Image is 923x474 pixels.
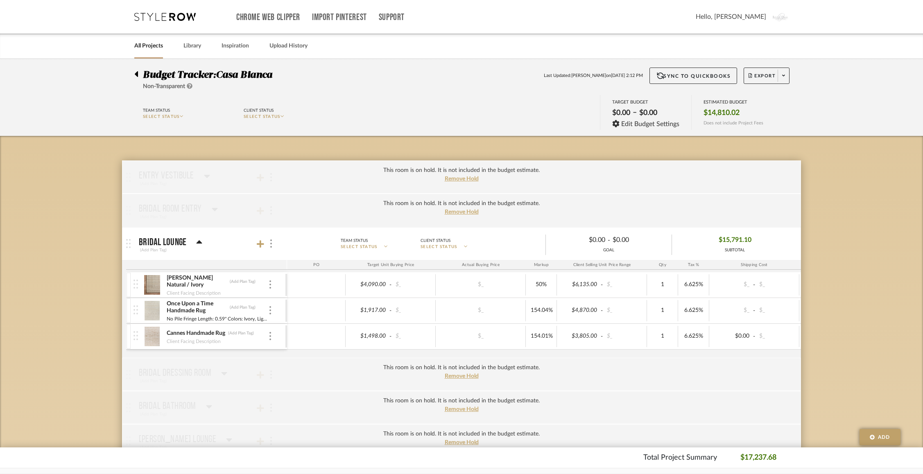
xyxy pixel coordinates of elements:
[388,332,393,341] span: -
[269,332,271,340] img: 3dots-v.svg
[610,106,633,120] div: $0.00
[393,330,433,342] div: $_
[445,373,479,379] span: Remove Hold
[712,279,752,291] div: $_
[528,305,554,316] div: 154.04%
[604,279,645,291] div: $_
[445,176,479,182] span: Remove Hold
[383,166,540,175] div: This room is on hold. It is not included in the budget estimate.
[142,275,162,295] img: bcca82c8-7618-4ae5-a5f7-fe8cb9546439_50x50.jpg
[757,330,797,342] div: $_
[681,330,706,342] div: 6.625%
[346,260,436,270] div: Target Unit Buying Price
[604,305,645,316] div: $_
[269,41,308,52] a: Upload History
[860,429,900,445] button: Add
[126,239,131,248] img: grip.svg
[393,305,433,316] div: $_
[421,244,457,250] span: SELECT STATUS
[166,337,221,345] div: Client Facing Description
[544,72,571,79] span: Last Updated:
[458,330,503,342] div: $_
[133,331,138,340] img: vertical-grip.svg
[436,260,526,270] div: Actual Buying Price
[445,440,479,445] span: Remove Hold
[383,199,540,208] div: This room is on hold. It is not included in the budget estimate.
[649,305,675,316] div: 1
[269,306,271,314] img: 3dots-v.svg
[606,72,611,79] span: on
[772,8,790,25] img: avatar
[712,305,752,316] div: $_
[649,279,675,291] div: 1
[143,115,180,119] span: SELECT STATUS
[528,330,554,342] div: 154.01%
[557,260,647,270] div: Client Selling Unit Price Range
[139,246,168,254] div: (Add Plan Tag)
[236,14,300,21] a: Chrome Web Clipper
[649,68,737,84] button: Sync to QuickBooks
[719,247,751,253] div: SUBTOTAL
[681,279,706,291] div: 6.625%
[744,68,790,84] button: Export
[216,70,272,80] span: Casa Bianca
[383,363,540,372] div: This room is on hold. It is not included in the budget estimate.
[678,260,709,270] div: Tax %
[604,330,645,342] div: $_
[740,452,776,463] p: $17,237.68
[704,108,740,117] span: $14,810.02
[222,41,249,52] a: Inspiration
[546,247,672,253] div: GOAL
[757,305,797,316] div: $_
[621,120,679,128] span: Edit Budget Settings
[143,70,216,80] span: Budget Tracker:
[341,237,368,244] div: Team Status
[388,281,393,289] span: -
[348,330,388,342] div: $1,498.00
[553,234,608,246] div: $0.00
[528,279,554,291] div: 50%
[599,281,604,289] span: -
[599,332,604,341] span: -
[126,260,801,358] div: Bridal Lounge(Add Plan Tag)Team StatusSELECT STATUSClient StatusSELECT STATUS$0.00-$0.00GOAL$15,7...
[608,235,610,245] span: -
[611,72,643,79] span: [DATE] 2:12 PM
[752,332,757,341] span: -
[719,234,751,246] span: $15,791.10
[122,227,801,260] mat-expansion-panel-header: Bridal Lounge(Add Plan Tag)Team StatusSELECT STATUSClient StatusSELECT STATUS$0.00-$0.00GOAL$15,7...
[649,330,675,342] div: 1
[637,106,660,120] div: $0.00
[571,72,606,79] span: [PERSON_NAME]
[749,73,776,85] span: Export
[696,12,766,22] span: Hello, [PERSON_NAME]
[166,315,268,323] div: No Pile Fringe Length: 0.59" Colors: Ivory, Light Gray, Tan, Light [PERSON_NAME] TPX: 12-0104, 12...
[166,300,227,315] div: Once Upon a Time Handmade Rug
[599,307,604,315] span: -
[681,305,706,316] div: 6.625%
[228,330,254,336] div: (Add Plan Tag)
[143,84,185,89] span: Non-Transparent
[752,281,757,289] span: -
[458,279,503,291] div: $_
[134,41,163,52] a: All Projects
[139,237,186,247] p: Bridal Lounge
[383,430,540,438] div: This room is on hold. It is not included in the budget estimate.
[610,234,665,246] div: $0.00
[388,307,393,315] span: -
[643,452,717,463] p: Total Project Summary
[166,330,226,337] div: Cannes Handmade Rug
[133,305,138,314] img: vertical-grip.svg
[166,274,227,289] div: [PERSON_NAME] Natural / Ivory
[229,279,256,284] div: (Add Plan Tag)
[142,327,162,346] img: 5019e0d5-8d77-472f-ba7d-198046423d3e_50x50.jpg
[143,107,170,114] div: Team Status
[341,244,378,250] span: SELECT STATUS
[647,260,678,270] div: Qty
[704,99,763,105] div: ESTIMATED BUDGET
[704,120,763,126] span: Does not include Project Fees
[270,239,272,248] img: 3dots-v.svg
[445,406,479,412] span: Remove Hold
[393,279,433,291] div: $_
[287,260,346,270] div: PO
[383,397,540,405] div: This room is on hold. It is not included in the budget estimate.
